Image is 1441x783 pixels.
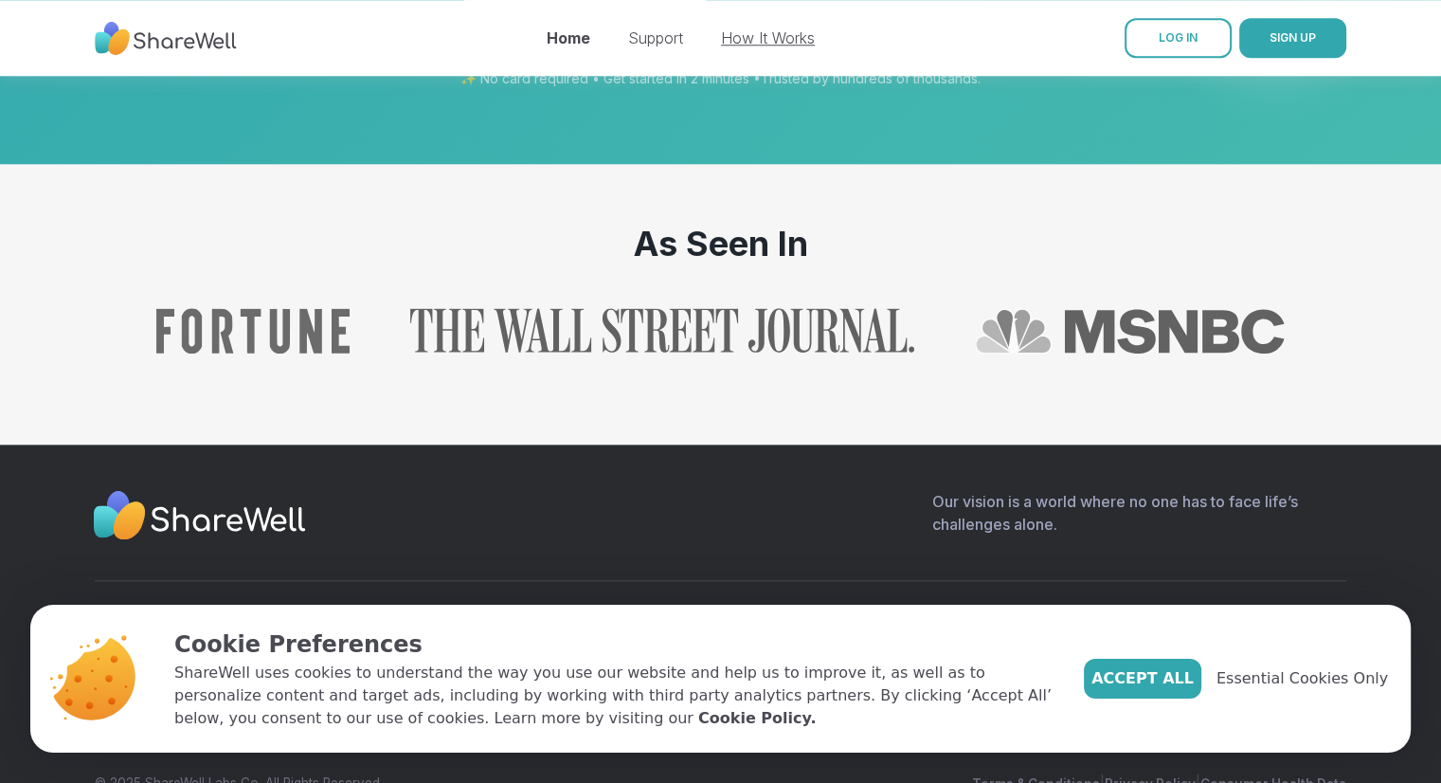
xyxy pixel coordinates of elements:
a: Read ShareWell coverage in MSNBC [975,308,1286,354]
a: How It Works [721,28,815,47]
img: Sharewell [93,490,306,545]
p: ✨ No card required • Get started in 2 minutes • Trusted by hundreds of thousands. [236,69,1206,88]
h2: As Seen In [54,225,1388,263]
a: Read ShareWell coverage in Fortune [156,308,350,354]
img: MSNBC logo [975,308,1286,354]
span: SIGN UP [1270,30,1316,45]
a: LOG IN [1125,18,1232,58]
span: LOG IN [1159,30,1198,45]
a: Home [547,28,590,47]
p: ShareWell uses cookies to understand the way you use our website and help us to improve it, as we... [174,662,1054,730]
p: Our vision is a world where no one has to face life’s challenges alone. [932,490,1346,550]
span: Accept All [1091,667,1194,690]
p: Cookie Preferences [174,628,1054,662]
a: Read ShareWell coverage in The Wall Street Journal [410,308,914,354]
img: The Wall Street Journal logo [410,308,914,354]
img: Fortune logo [156,308,350,354]
button: Accept All [1084,659,1201,699]
a: Support [628,28,683,47]
img: ShareWell Nav Logo [95,12,237,64]
button: SIGN UP [1239,18,1346,58]
a: Cookie Policy. [698,707,816,730]
span: Essential Cookies Only [1216,667,1388,690]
